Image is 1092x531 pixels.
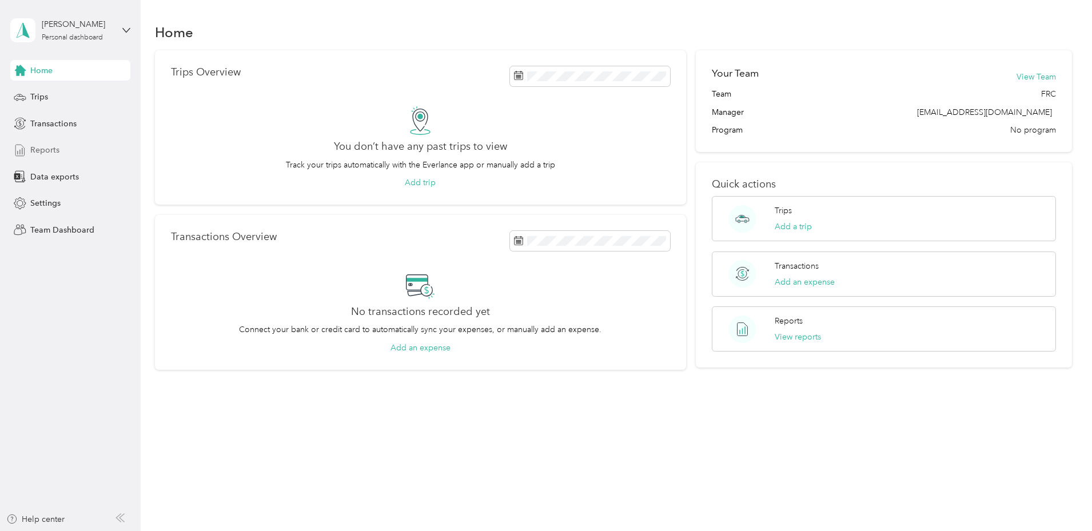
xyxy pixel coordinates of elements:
[6,513,65,525] button: Help center
[155,26,193,38] h1: Home
[30,118,77,130] span: Transactions
[1017,71,1056,83] button: View Team
[1028,467,1092,531] iframe: Everlance-gr Chat Button Frame
[351,306,490,318] h2: No transactions recorded yet
[30,224,94,236] span: Team Dashboard
[917,107,1052,117] span: [EMAIL_ADDRESS][DOMAIN_NAME]
[42,18,113,30] div: [PERSON_NAME]
[775,260,819,272] p: Transactions
[171,231,277,243] p: Transactions Overview
[775,205,792,217] p: Trips
[334,141,507,153] h2: You don’t have any past trips to view
[30,91,48,103] span: Trips
[1010,124,1056,136] span: No program
[775,276,835,288] button: Add an expense
[712,178,1056,190] p: Quick actions
[42,34,103,41] div: Personal dashboard
[1041,88,1056,100] span: FRC
[775,315,803,327] p: Reports
[30,144,59,156] span: Reports
[712,88,731,100] span: Team
[775,221,812,233] button: Add a trip
[171,66,241,78] p: Trips Overview
[30,197,61,209] span: Settings
[390,342,451,354] button: Add an expense
[775,331,821,343] button: View reports
[712,124,743,136] span: Program
[712,66,759,81] h2: Your Team
[286,159,555,171] p: Track your trips automatically with the Everlance app or manually add a trip
[30,171,79,183] span: Data exports
[30,65,53,77] span: Home
[405,177,436,189] button: Add trip
[712,106,744,118] span: Manager
[239,324,601,336] p: Connect your bank or credit card to automatically sync your expenses, or manually add an expense.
